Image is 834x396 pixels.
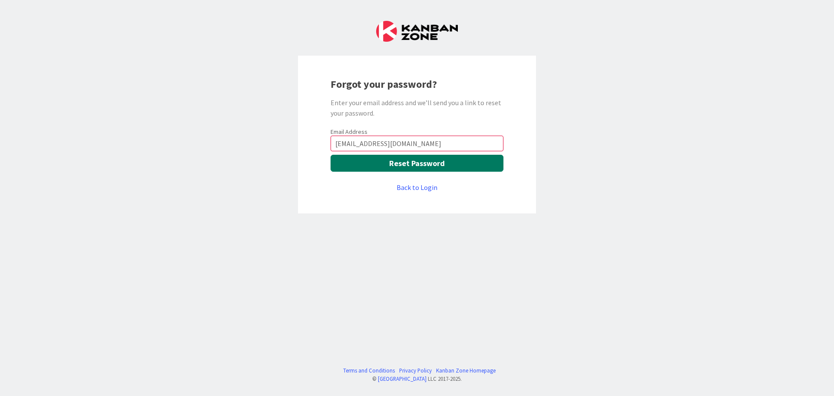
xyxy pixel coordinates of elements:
a: Privacy Policy [399,366,432,375]
b: Forgot your password? [331,77,437,91]
label: Email Address [331,128,367,136]
div: © LLC 2017- 2025 . [339,375,496,383]
a: [GEOGRAPHIC_DATA] [378,375,427,382]
a: Back to Login [397,182,437,193]
img: Kanban Zone [376,21,458,42]
button: Reset Password [331,155,503,172]
a: Kanban Zone Homepage [436,366,496,375]
a: Terms and Conditions [343,366,395,375]
div: Enter your email address and we’ll send you a link to reset your password. [331,97,503,118]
